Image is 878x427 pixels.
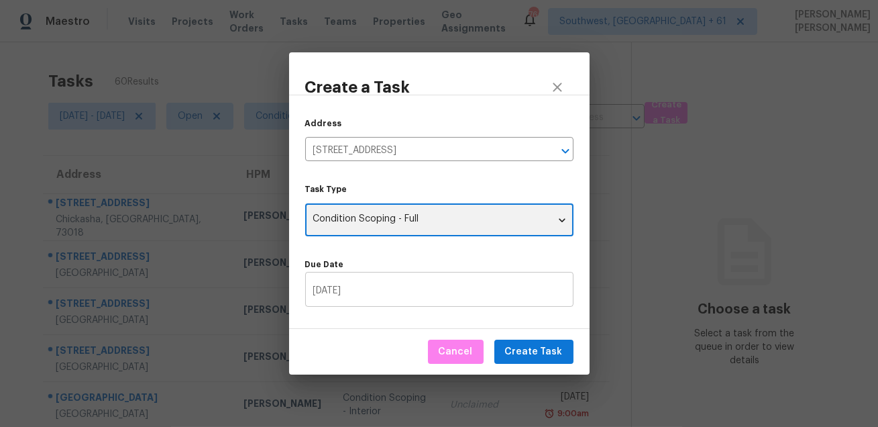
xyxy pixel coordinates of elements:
label: Task Type [305,185,573,193]
button: Cancel [428,340,484,365]
h3: Create a Task [305,78,410,97]
label: Address [305,120,342,128]
button: Create Task [494,340,573,365]
button: close [541,71,573,103]
span: Create Task [505,344,563,361]
div: Condition Scoping - Full [305,203,573,236]
span: Cancel [439,344,473,361]
button: Open [556,142,575,160]
label: Due Date [305,260,573,269]
input: Search by address [305,140,536,161]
